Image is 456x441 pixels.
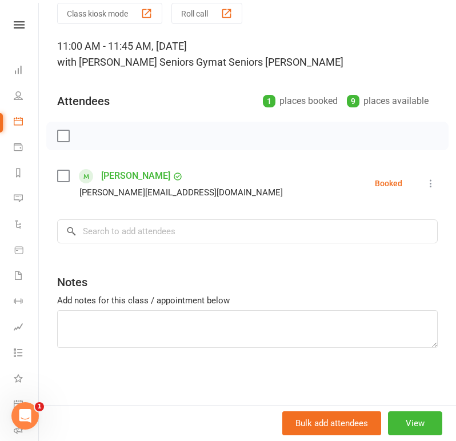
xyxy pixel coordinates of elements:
[14,238,39,264] a: Product Sales
[14,367,39,392] a: What's New
[347,95,359,107] div: 9
[57,294,438,307] div: Add notes for this class / appointment below
[14,392,39,418] a: General attendance kiosk mode
[14,58,39,84] a: Dashboard
[14,315,39,341] a: Assessments
[217,56,343,68] span: at Seniors [PERSON_NAME]
[57,93,110,109] div: Attendees
[14,135,39,161] a: Payments
[57,3,162,24] button: Class kiosk mode
[79,185,283,200] div: [PERSON_NAME][EMAIL_ADDRESS][DOMAIN_NAME]
[375,179,402,187] div: Booked
[57,274,87,290] div: Notes
[57,56,217,68] span: with [PERSON_NAME] Seniors Gym
[263,95,275,107] div: 1
[57,219,438,243] input: Search to add attendees
[388,411,442,435] button: View
[57,38,438,70] div: 11:00 AM - 11:45 AM, [DATE]
[14,161,39,187] a: Reports
[171,3,242,24] button: Roll call
[347,93,429,109] div: places available
[11,402,39,430] iframe: Intercom live chat
[282,411,381,435] button: Bulk add attendees
[263,93,338,109] div: places booked
[35,402,44,411] span: 1
[101,167,170,185] a: [PERSON_NAME]
[14,84,39,110] a: People
[14,110,39,135] a: Calendar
